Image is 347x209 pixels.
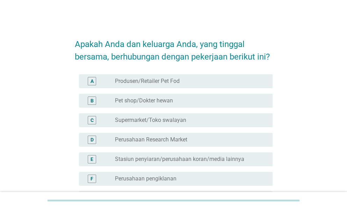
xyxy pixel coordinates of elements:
div: D [91,136,94,143]
div: C [91,116,94,124]
label: Perusahaan Research Market [115,136,187,143]
div: A [91,77,94,85]
label: Stasiun penyiaran/perusahaan koran/media lainnya [115,156,244,163]
div: B [91,97,94,104]
label: Pet shop/Dokter hewan [115,97,173,104]
label: Supermarket/Toko swalayan [115,117,186,124]
label: Perusahaan pengiklanan [115,175,176,182]
div: F [91,175,93,182]
h2: Apakah Anda dan keluarga Anda, yang tinggal bersama, berhubungan dengan pekerjaan berikut ini? [75,31,273,63]
label: Produsen/Retailer Pet Fod [115,78,180,85]
div: E [91,155,93,163]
